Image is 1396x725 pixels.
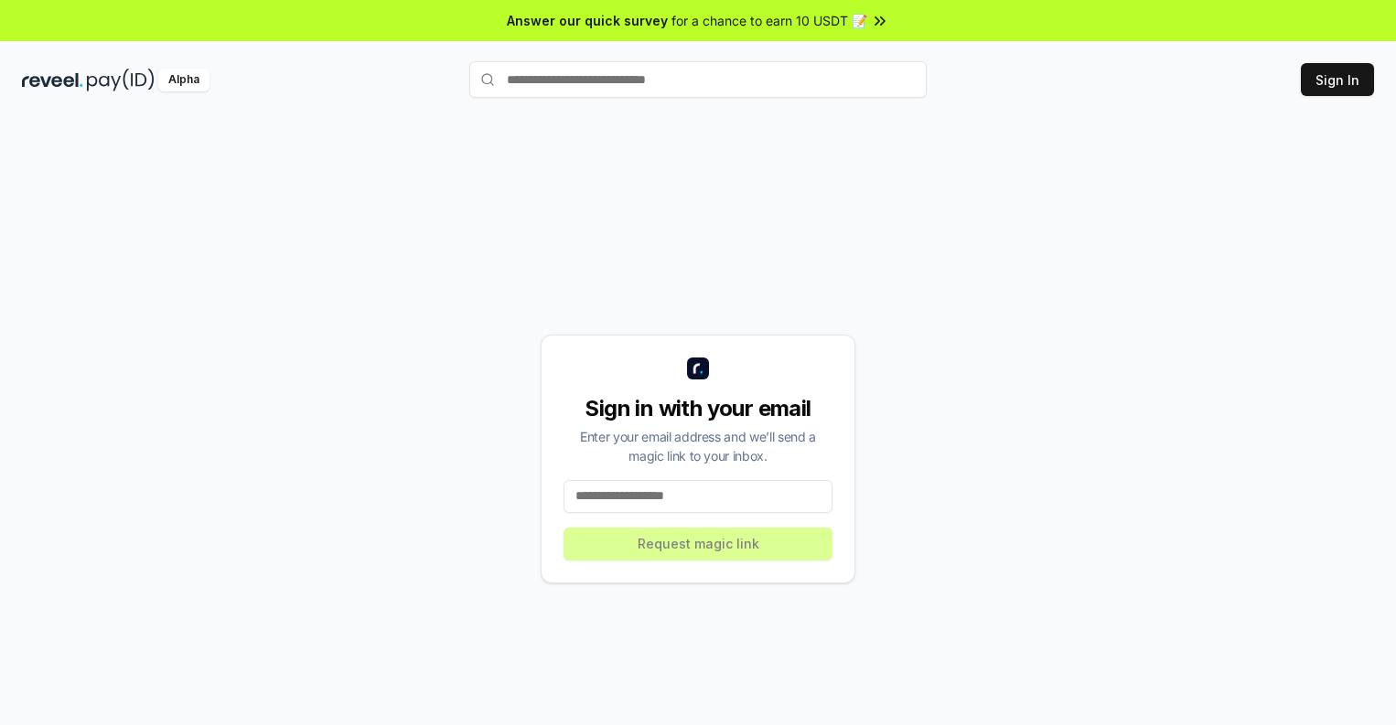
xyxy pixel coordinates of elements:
[1301,63,1374,96] button: Sign In
[687,357,709,379] img: logo_small
[87,69,155,91] img: pay_id
[564,394,832,423] div: Sign in with your email
[507,11,668,30] span: Answer our quick survey
[564,427,832,465] div: Enter your email address and we’ll send a magic link to your inbox.
[22,69,83,91] img: reveel_dark
[158,69,209,91] div: Alpha
[671,11,867,30] span: for a chance to earn 10 USDT 📝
